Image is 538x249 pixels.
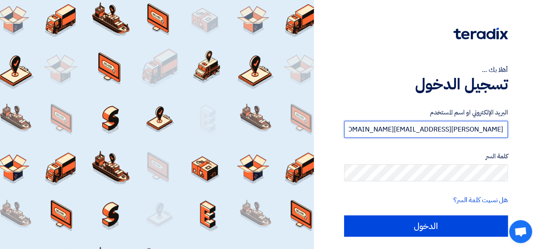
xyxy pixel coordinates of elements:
[344,152,508,161] label: كلمة السر
[344,108,508,117] label: البريد الإلكتروني او اسم المستخدم
[453,28,508,40] img: Teradix logo
[344,121,508,138] input: أدخل بريد العمل الإلكتروني او اسم المستخدم الخاص بك ...
[344,75,508,94] h1: تسجيل الدخول
[344,65,508,75] div: أهلا بك ...
[509,220,532,243] div: Open chat
[453,195,508,205] a: هل نسيت كلمة السر؟
[344,215,508,237] input: الدخول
